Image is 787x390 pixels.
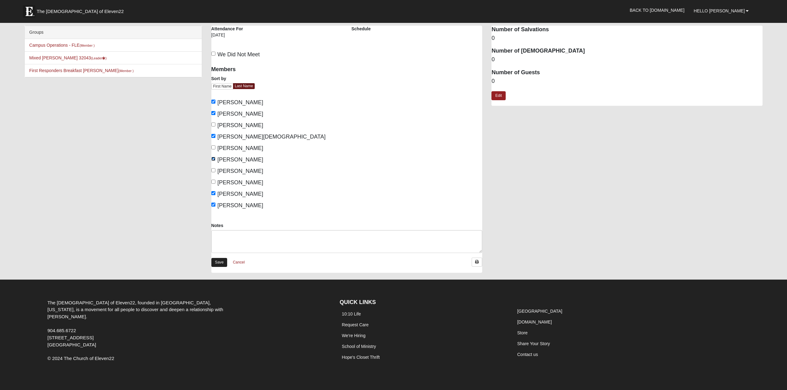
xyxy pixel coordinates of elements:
a: Print Attendance Roster [472,258,482,267]
a: Campus Operations - FLE(Member ) [29,43,95,48]
a: We're Hiring [342,333,365,338]
img: Eleven22 logo [23,5,35,18]
a: Cancel [229,258,249,267]
span: [PERSON_NAME] [218,179,263,186]
span: The [DEMOGRAPHIC_DATA] of Eleven22 [37,8,124,15]
a: Share Your Story [517,341,550,346]
a: Save [211,258,227,267]
span: [PERSON_NAME] [218,122,263,128]
h4: QUICK LINKS [340,299,506,306]
dd: 0 [491,34,763,42]
a: The [DEMOGRAPHIC_DATA] of Eleven22 [20,2,144,18]
span: [PERSON_NAME][DEMOGRAPHIC_DATA] [218,134,326,140]
a: Last Name [233,83,254,89]
span: We Did Not Meet [218,51,260,58]
dd: 0 [491,56,763,64]
a: School of Ministry [342,344,376,349]
a: Store [517,330,527,335]
dt: Number of Guests [491,69,763,77]
input: [PERSON_NAME] [211,111,215,115]
label: Sort by [211,75,226,82]
label: Attendance For [211,26,243,32]
dd: 0 [491,77,763,85]
span: [PERSON_NAME] [218,202,263,208]
small: (Leader ) [91,56,107,60]
span: Hello [PERSON_NAME] [694,8,745,13]
input: [PERSON_NAME] [211,168,215,172]
span: [PERSON_NAME] [218,168,263,174]
a: Request Care [342,322,369,327]
input: [PERSON_NAME] [211,180,215,184]
a: Back to [DOMAIN_NAME] [625,2,689,18]
a: Hello [PERSON_NAME] [689,3,754,19]
input: [PERSON_NAME] [211,191,215,195]
label: Notes [211,222,223,229]
h4: Members [211,66,342,73]
input: [PERSON_NAME] [211,145,215,149]
label: Schedule [352,26,371,32]
input: [PERSON_NAME] [211,122,215,126]
span: [PERSON_NAME] [218,111,263,117]
span: [PERSON_NAME] [218,191,263,197]
a: [DOMAIN_NAME] [517,319,552,324]
input: [PERSON_NAME] [211,203,215,207]
a: First Responders Breakfast [PERSON_NAME](Member ) [29,68,134,73]
span: [PERSON_NAME] [218,99,263,105]
span: [PERSON_NAME] [218,145,263,151]
div: [DATE] [211,32,272,42]
span: [GEOGRAPHIC_DATA] [47,342,96,347]
dt: Number of Salvations [491,26,763,34]
span: © 2024 The Church of Eleven22 [47,356,114,361]
input: [PERSON_NAME][DEMOGRAPHIC_DATA] [211,134,215,138]
a: [GEOGRAPHIC_DATA] [517,309,562,314]
input: We Did Not Meet [211,52,215,56]
a: First Name [211,83,234,90]
a: Hope's Closet Thrift [342,355,380,360]
a: Contact us [517,352,538,357]
input: [PERSON_NAME] [211,100,215,104]
div: The [DEMOGRAPHIC_DATA] of Eleven22, founded in [GEOGRAPHIC_DATA], [US_STATE], is a movement for a... [43,299,238,349]
a: 10:10 Life [342,311,361,316]
dt: Number of [DEMOGRAPHIC_DATA] [491,47,763,55]
a: Edit [491,91,505,100]
a: Mixed [PERSON_NAME] 32043(Leader) [29,55,107,60]
input: [PERSON_NAME] [211,157,215,161]
div: Groups [25,26,202,39]
small: (Member ) [119,69,133,73]
small: (Member ) [80,44,94,47]
span: [PERSON_NAME] [218,156,263,163]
